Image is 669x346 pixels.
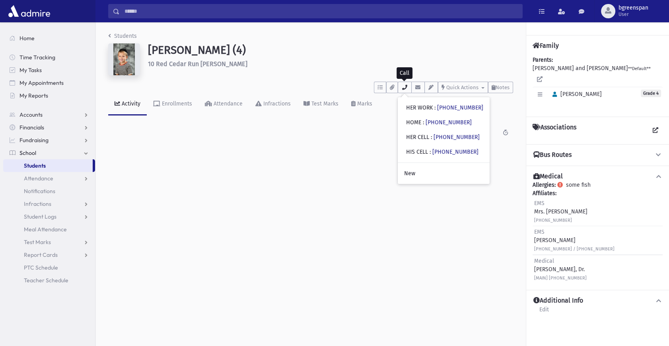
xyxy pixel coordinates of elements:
[356,100,372,107] div: Marks
[310,100,338,107] div: Test Marks
[3,210,95,223] a: Student Logs
[3,147,95,159] a: School
[108,33,137,39] a: Students
[3,159,93,172] a: Students
[262,100,291,107] div: Infractions
[426,119,472,126] a: [PHONE_NUMBER]
[533,56,663,110] div: [PERSON_NAME] and [PERSON_NAME]
[3,108,95,121] a: Accounts
[533,182,556,188] b: Allergies:
[397,67,412,79] div: Call
[496,84,510,90] span: Notes
[533,297,663,305] button: Additional Info
[19,35,35,42] span: Home
[3,121,95,134] a: Financials
[19,137,49,144] span: Fundraising
[488,82,513,93] button: Notes
[108,32,137,43] nav: breadcrumb
[6,3,52,19] img: AdmirePro
[3,89,95,102] a: My Reports
[24,188,55,195] span: Notifications
[24,162,46,169] span: Students
[534,257,587,282] div: [PERSON_NAME], Dr.
[533,181,663,283] div: some fish
[533,42,559,49] h4: Family
[534,229,545,235] span: EMS
[120,4,522,18] input: Search
[3,172,95,185] a: Attendance
[406,104,483,112] div: HER WORK
[19,111,43,118] span: Accounts
[534,199,587,224] div: Mrs. [PERSON_NAME]
[648,123,663,138] a: View all Associations
[19,66,42,74] span: My Tasks
[3,223,95,236] a: Meal Attendance
[19,92,48,99] span: My Reports
[148,60,513,68] h6: 10 Red Cedar Run [PERSON_NAME]
[430,149,431,155] span: :
[533,151,572,159] h4: Bus Routes
[446,84,478,90] span: Quick Actions
[533,57,553,63] b: Parents:
[198,93,249,115] a: Attendance
[431,134,432,141] span: :
[3,64,95,76] a: My Tasks
[297,93,345,115] a: Test Marks
[406,148,478,156] div: HIS CELL
[533,172,663,181] button: Medical
[212,100,243,107] div: Attendance
[24,238,51,246] span: Test Marks
[618,11,648,18] span: User
[24,213,56,220] span: Student Logs
[160,100,192,107] div: Enrollments
[398,166,490,181] a: New
[533,190,556,197] b: Affiliates:
[24,200,51,207] span: Infractions
[19,124,44,131] span: Financials
[618,5,648,11] span: bgreenspan
[3,185,95,197] a: Notifications
[534,276,587,281] small: [MAIN] [PHONE_NUMBER]
[437,104,483,111] a: [PHONE_NUMBER]
[434,104,436,111] span: :
[432,149,478,155] a: [PHONE_NUMBER]
[19,79,64,86] span: My Appointments
[533,297,583,305] h4: Additional Info
[3,134,95,147] a: Fundraising
[641,90,661,97] span: Grade 4
[24,251,58,258] span: Report Cards
[249,93,297,115] a: Infractions
[148,43,513,57] h1: [PERSON_NAME] (4)
[3,236,95,248] a: Test Marks
[434,134,480,141] a: [PHONE_NUMBER]
[24,277,68,284] span: Teacher Schedule
[108,93,147,115] a: Activity
[534,228,615,253] div: [PERSON_NAME]
[3,197,95,210] a: Infractions
[406,133,480,141] div: HER CELL
[3,76,95,89] a: My Appointments
[406,118,472,127] div: HOME
[3,274,95,287] a: Teacher Schedule
[24,226,67,233] span: Meal Attendance
[534,200,545,207] span: EMS
[24,264,58,271] span: PTC Schedule
[533,123,576,138] h4: Associations
[539,305,549,319] a: Edit
[3,32,95,45] a: Home
[534,246,615,252] small: [PHONE_NUMBER] / [PHONE_NUMBER]
[120,100,140,107] div: Activity
[534,218,572,223] small: [PHONE_NUMBER]
[534,258,554,264] span: Medical
[533,151,663,159] button: Bus Routes
[438,82,488,93] button: Quick Actions
[24,175,53,182] span: Attendance
[423,119,424,126] span: :
[549,91,602,98] span: [PERSON_NAME]
[3,261,95,274] a: PTC Schedule
[345,93,379,115] a: Marks
[147,93,198,115] a: Enrollments
[3,248,95,261] a: Report Cards
[19,149,36,156] span: School
[19,54,55,61] span: Time Tracking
